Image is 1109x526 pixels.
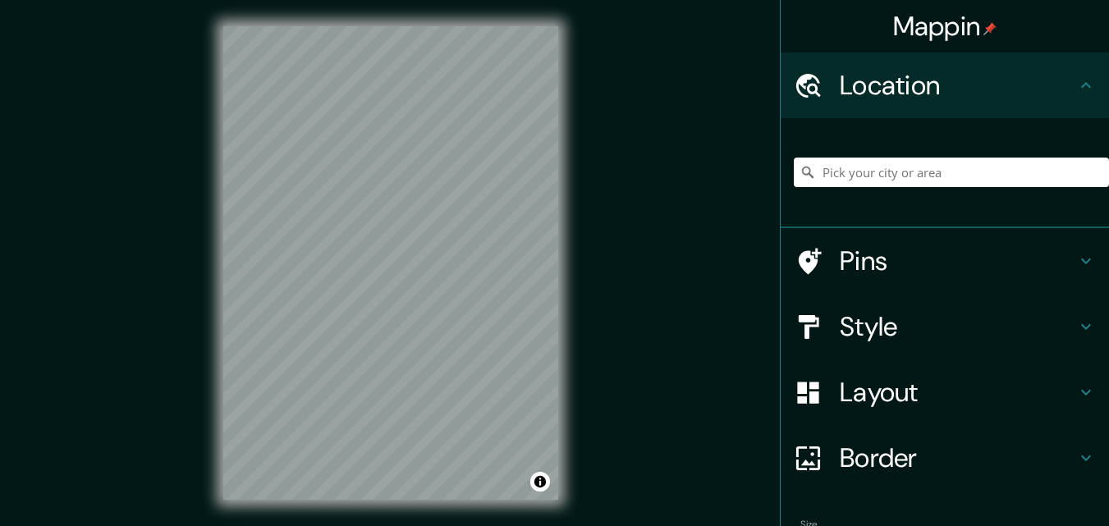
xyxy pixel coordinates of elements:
[223,26,558,500] canvas: Map
[781,228,1109,294] div: Pins
[983,22,997,35] img: pin-icon.png
[840,69,1076,102] h4: Location
[781,53,1109,118] div: Location
[893,10,997,43] h4: Mappin
[781,359,1109,425] div: Layout
[840,376,1076,409] h4: Layout
[530,472,550,492] button: Toggle attribution
[781,294,1109,359] div: Style
[781,425,1109,491] div: Border
[840,441,1076,474] h4: Border
[840,245,1076,277] h4: Pins
[840,310,1076,343] h4: Style
[794,158,1109,187] input: Pick your city or area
